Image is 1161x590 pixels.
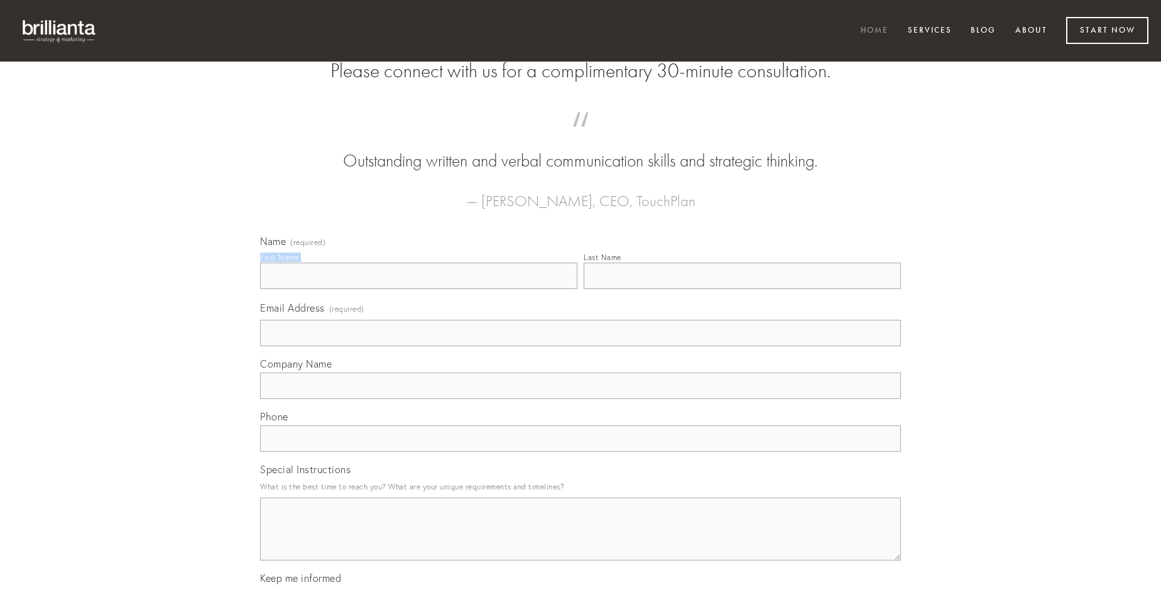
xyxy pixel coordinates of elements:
[260,59,901,83] h2: Please connect with us for a complimentary 30-minute consultation.
[584,253,621,262] div: Last Name
[260,253,298,262] div: First Name
[260,478,901,495] p: What is the best time to reach you? What are your unique requirements and timelines?
[260,235,286,248] span: Name
[1066,17,1148,44] a: Start Now
[260,358,332,370] span: Company Name
[260,410,288,423] span: Phone
[900,21,960,41] a: Services
[280,124,881,173] blockquote: Outstanding written and verbal communication skills and strategic thinking.
[962,21,1004,41] a: Blog
[260,572,341,584] span: Keep me informed
[280,173,881,214] figcaption: — [PERSON_NAME], CEO, TouchPlan
[280,124,881,149] span: “
[1007,21,1055,41] a: About
[329,300,364,317] span: (required)
[260,463,351,476] span: Special Instructions
[260,302,325,314] span: Email Address
[290,239,325,246] span: (required)
[13,13,107,49] img: brillianta - research, strategy, marketing
[853,21,897,41] a: Home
